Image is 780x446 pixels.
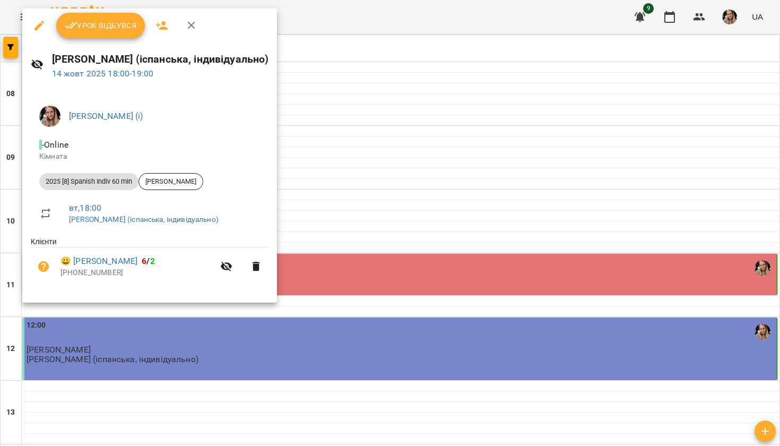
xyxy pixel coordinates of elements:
[69,203,101,213] a: вт , 18:00
[139,177,203,186] span: [PERSON_NAME]
[60,255,137,268] a: 😀 [PERSON_NAME]
[52,68,154,79] a: 14 жовт 2025 18:00-19:00
[31,236,268,289] ul: Клієнти
[60,268,214,278] p: [PHONE_NUMBER]
[65,19,137,32] span: Урок відбувся
[142,256,154,266] b: /
[142,256,146,266] span: 6
[31,254,56,279] button: Візит ще не сплачено. Додати оплату?
[39,106,60,127] img: ff1aba66b001ca05e46c699d6feb4350.jpg
[150,256,155,266] span: 2
[39,140,71,150] span: - Online
[52,51,269,67] h6: [PERSON_NAME] (іспанська, індивідуально)
[39,177,138,186] span: 2025 [8] Spanish Indiv 60 min
[69,111,143,121] a: [PERSON_NAME] (і)
[56,13,145,38] button: Урок відбувся
[69,215,219,224] a: [PERSON_NAME] (іспанська, індивідуально)
[138,173,203,190] div: [PERSON_NAME]
[39,151,260,162] p: Кімната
